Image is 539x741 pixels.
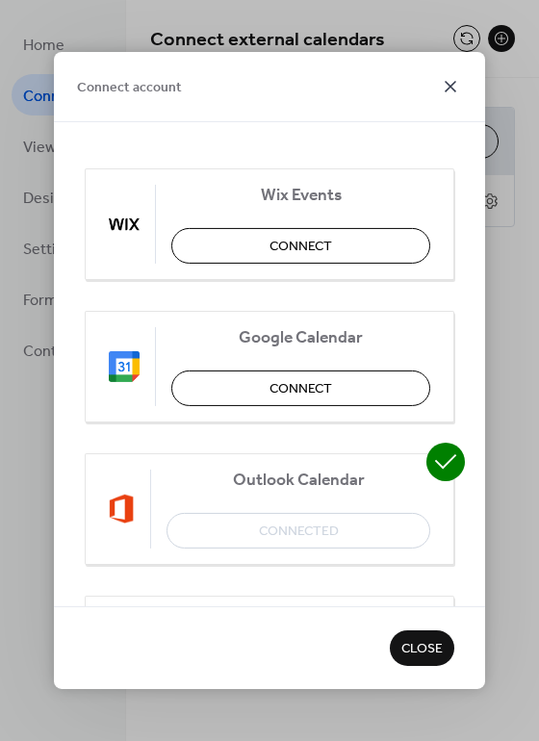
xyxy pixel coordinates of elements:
[171,328,430,348] span: Google Calendar
[109,209,140,240] img: wix
[269,237,332,257] span: Connect
[269,379,332,399] span: Connect
[77,78,182,98] span: Connect account
[167,471,430,491] span: Outlook Calendar
[171,186,430,206] span: Wix Events
[390,630,454,666] button: Close
[171,228,430,264] button: Connect
[109,494,135,524] img: outlook
[109,351,140,382] img: google
[401,640,443,660] span: Close
[171,370,430,406] button: Connect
